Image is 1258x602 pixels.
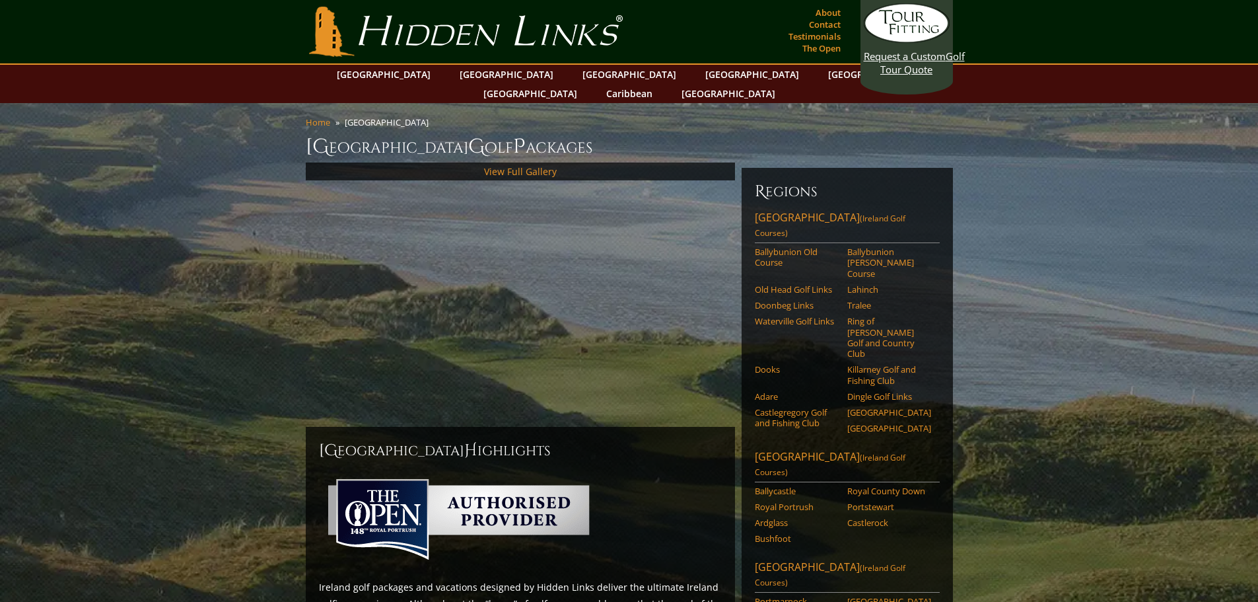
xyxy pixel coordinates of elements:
a: [GEOGRAPHIC_DATA](Ireland Golf Courses) [755,560,940,593]
a: [GEOGRAPHIC_DATA] [699,65,806,84]
a: Ballycastle [755,486,839,496]
a: Ballybunion Old Course [755,246,839,268]
a: Royal Portrush [755,502,839,512]
a: [GEOGRAPHIC_DATA] [821,65,928,84]
a: [GEOGRAPHIC_DATA] [847,423,931,433]
a: [GEOGRAPHIC_DATA] [330,65,437,84]
a: Adare [755,391,839,402]
a: Tralee [847,300,931,311]
a: Caribbean [600,84,659,103]
a: Lahinch [847,284,931,295]
span: Request a Custom [864,50,946,63]
a: Contact [806,15,844,34]
a: About [812,3,844,22]
a: Ardglass [755,517,839,528]
a: [GEOGRAPHIC_DATA](Ireland Golf Courses) [755,449,940,482]
h6: Regions [755,181,940,202]
a: [GEOGRAPHIC_DATA] [453,65,560,84]
a: Dooks [755,364,839,375]
a: Testimonials [785,27,844,46]
span: (Ireland Golf Courses) [755,452,905,478]
a: Ring of [PERSON_NAME] Golf and Country Club [847,316,931,359]
li: [GEOGRAPHIC_DATA] [345,116,434,128]
a: Doonbeg Links [755,300,839,311]
a: Ballybunion [PERSON_NAME] Course [847,246,931,279]
a: The Open [799,39,844,57]
a: Castlerock [847,517,931,528]
a: View Full Gallery [484,165,557,178]
a: [GEOGRAPHIC_DATA] [477,84,584,103]
a: Castlegregory Golf and Fishing Club [755,407,839,429]
a: Request a CustomGolf Tour Quote [864,3,950,76]
span: G [468,133,485,160]
a: [GEOGRAPHIC_DATA] [847,407,931,418]
a: [GEOGRAPHIC_DATA](Ireland Golf Courses) [755,210,940,243]
a: Dingle Golf Links [847,391,931,402]
a: Killarney Golf and Fishing Club [847,364,931,386]
a: [GEOGRAPHIC_DATA] [576,65,683,84]
span: (Ireland Golf Courses) [755,213,905,239]
a: Bushfoot [755,533,839,544]
h1: [GEOGRAPHIC_DATA] olf ackages [306,133,953,160]
a: Royal County Down [847,486,931,496]
a: [GEOGRAPHIC_DATA] [675,84,782,103]
a: Home [306,116,330,128]
a: Portstewart [847,502,931,512]
span: (Ireland Golf Courses) [755,562,905,588]
a: Old Head Golf Links [755,284,839,295]
span: P [513,133,526,160]
a: Waterville Golf Links [755,316,839,326]
span: H [464,440,477,461]
h2: [GEOGRAPHIC_DATA] ighlights [319,440,722,461]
